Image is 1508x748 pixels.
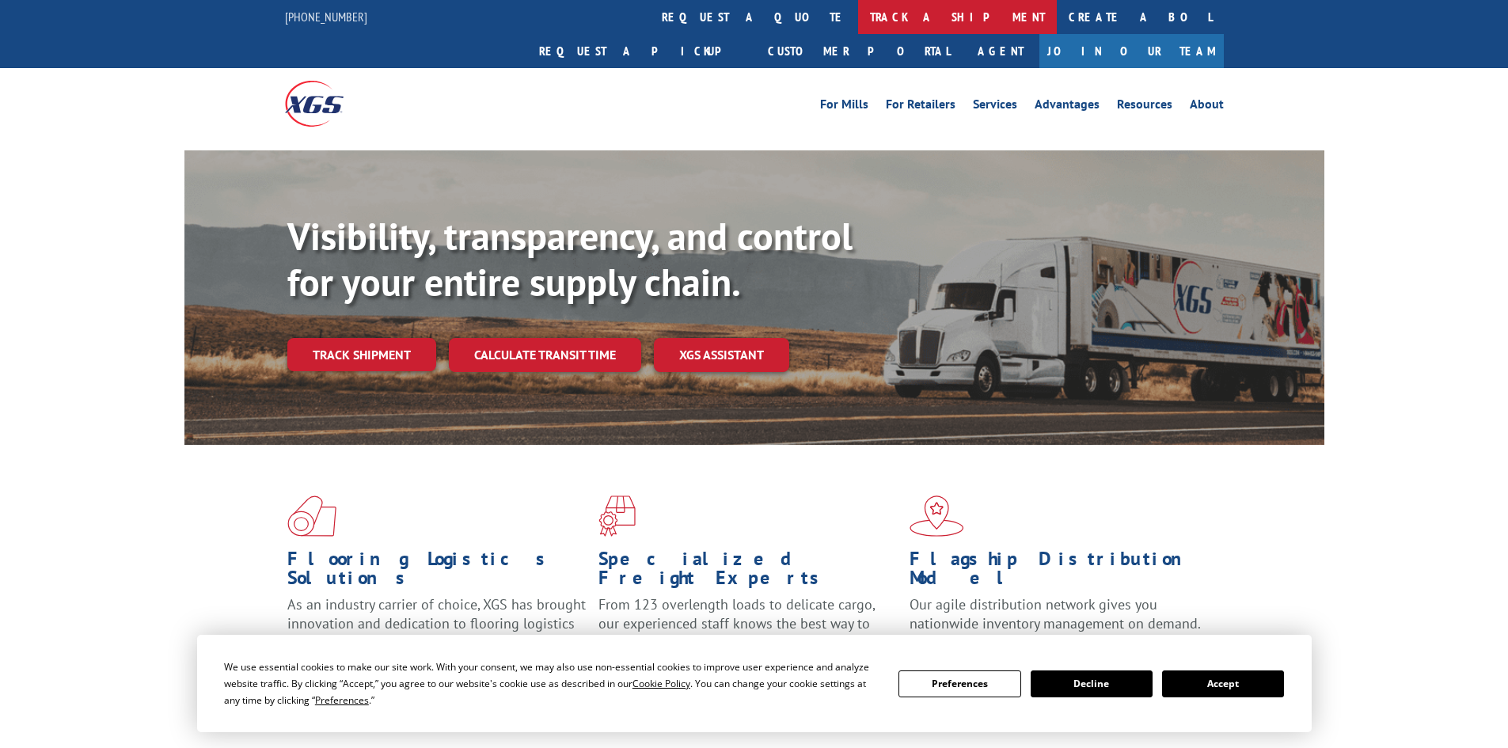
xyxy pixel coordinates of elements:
a: Resources [1117,98,1172,116]
img: xgs-icon-focused-on-flooring-red [598,496,636,537]
span: Preferences [315,693,369,707]
b: Visibility, transparency, and control for your entire supply chain. [287,211,853,306]
span: Cookie Policy [632,677,690,690]
a: For Mills [820,98,868,116]
a: Advantages [1035,98,1100,116]
a: Calculate transit time [449,338,641,372]
button: Decline [1031,670,1153,697]
div: Cookie Consent Prompt [197,635,1312,732]
a: XGS ASSISTANT [654,338,789,372]
div: We use essential cookies to make our site work. With your consent, we may also use non-essential ... [224,659,879,708]
h1: Flooring Logistics Solutions [287,549,587,595]
p: From 123 overlength loads to delicate cargo, our experienced staff knows the best way to move you... [598,595,898,666]
img: xgs-icon-total-supply-chain-intelligence-red [287,496,336,537]
h1: Flagship Distribution Model [910,549,1209,595]
button: Preferences [898,670,1020,697]
h1: Specialized Freight Experts [598,549,898,595]
a: About [1190,98,1224,116]
a: Join Our Team [1039,34,1224,68]
a: Customer Portal [756,34,962,68]
a: [PHONE_NUMBER] [285,9,367,25]
a: Services [973,98,1017,116]
button: Accept [1162,670,1284,697]
a: Agent [962,34,1039,68]
a: For Retailers [886,98,955,116]
span: As an industry carrier of choice, XGS has brought innovation and dedication to flooring logistics... [287,595,586,651]
a: Track shipment [287,338,436,371]
a: Request a pickup [527,34,756,68]
span: Our agile distribution network gives you nationwide inventory management on demand. [910,595,1201,632]
img: xgs-icon-flagship-distribution-model-red [910,496,964,537]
